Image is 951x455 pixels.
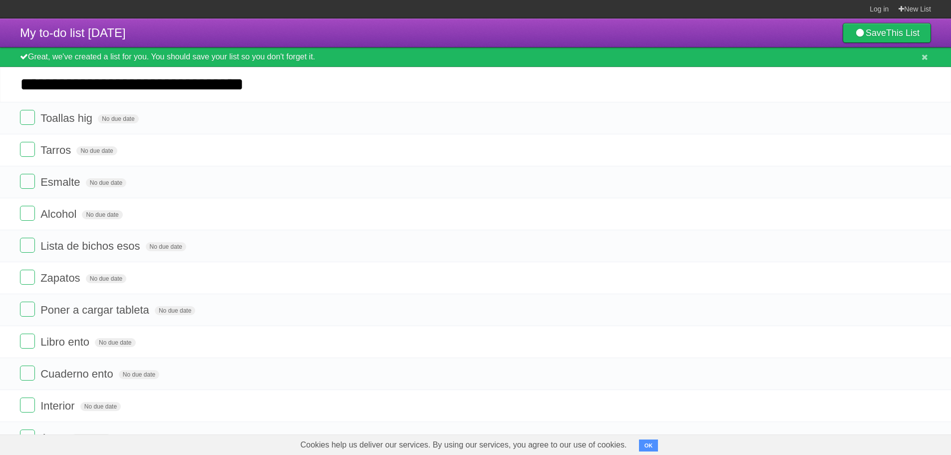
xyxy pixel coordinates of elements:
span: No due date [146,242,186,251]
label: Done [20,174,35,189]
span: No due date [98,114,138,123]
span: No due date [76,146,117,155]
span: Zapatos [40,272,83,284]
span: Toallas hig [40,112,95,124]
span: No due date [80,402,121,411]
span: No due date [86,178,126,187]
label: Done [20,270,35,285]
span: No due date [119,370,159,379]
span: Aseo [40,432,68,444]
label: Done [20,142,35,157]
span: Alcohol [40,208,79,220]
a: SaveThis List [843,23,931,43]
b: This List [886,28,920,38]
span: Lista de bichos esos [40,240,142,252]
label: Done [20,398,35,413]
span: Libro ento [40,336,92,348]
span: Poner a cargar tableta [40,304,152,316]
span: No due date [95,338,135,347]
label: Done [20,430,35,445]
label: Done [20,366,35,381]
span: No due date [82,210,122,219]
span: No due date [86,274,126,283]
span: Interior [40,400,77,412]
span: No due date [155,306,195,315]
label: Done [20,302,35,317]
span: Esmalte [40,176,82,188]
button: OK [639,440,658,452]
span: Cuaderno ento [40,368,116,380]
label: Done [20,110,35,125]
span: My to-do list [DATE] [20,26,126,39]
span: Tarros [40,144,73,156]
label: Done [20,334,35,349]
span: Cookies help us deliver our services. By using our services, you agree to our use of cookies. [291,435,637,455]
label: Done [20,238,35,253]
label: Done [20,206,35,221]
